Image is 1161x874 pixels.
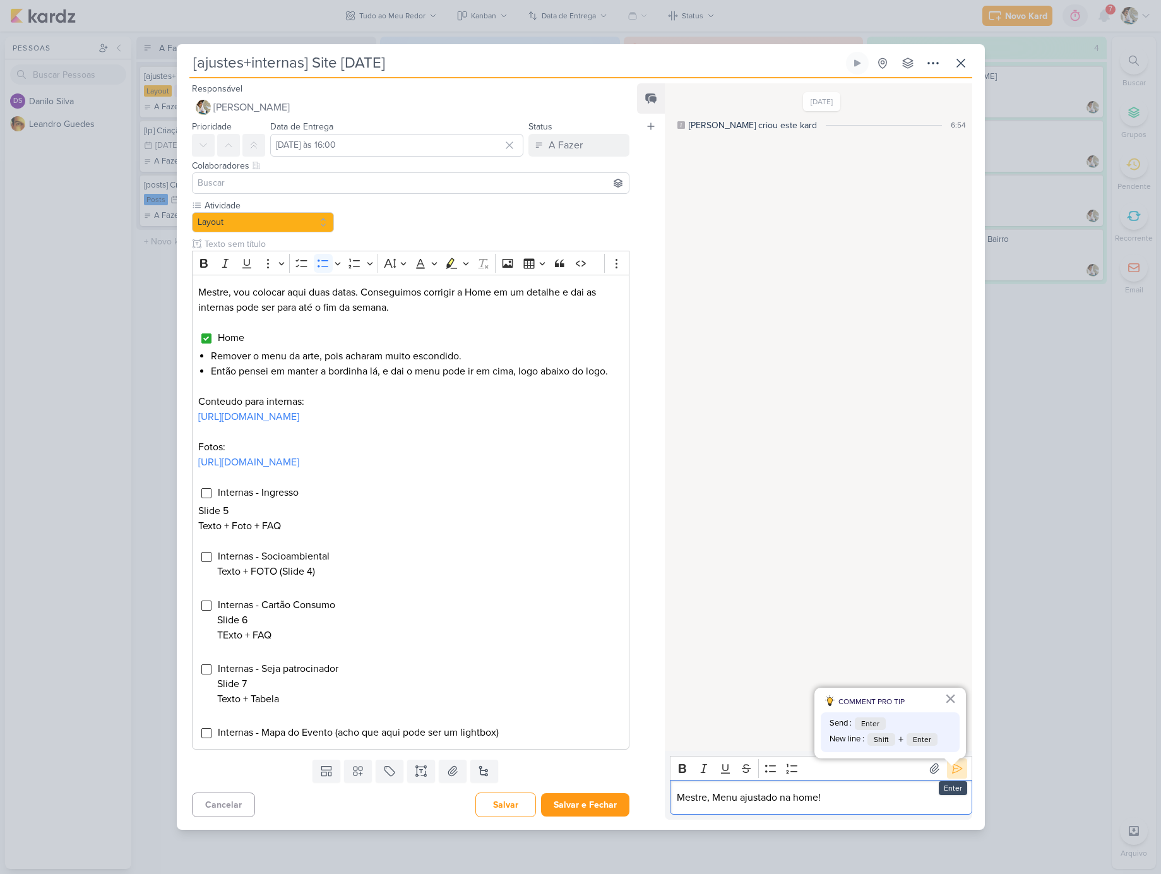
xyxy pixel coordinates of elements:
button: Fechar [944,688,956,709]
button: Layout [192,212,335,232]
label: Status [528,121,552,132]
span: New line : [830,733,864,746]
span: Internas - Cartão Consumo Slide 6 TExto + FAQ [217,599,335,642]
span: Enter [855,717,886,730]
li: Remover o menu da arte, pois acharam muito escondido. [211,349,622,364]
div: Colaboradores [192,159,630,172]
p: Conteudo para internas: [198,394,622,409]
div: Editor toolbar [670,756,972,781]
p: Fotos: [198,440,622,455]
div: A Fazer [549,138,583,153]
label: Data de Entrega [270,121,333,132]
a: [URL][DOMAIN_NAME] [198,456,299,469]
span: Shift [867,733,895,746]
button: [PERSON_NAME] [192,96,630,119]
span: COMMENT PRO TIP [838,696,905,707]
div: Editor editing area: main [670,780,972,815]
div: Ligar relógio [852,58,862,68]
span: Internas - Socioambiental Texto + FOTO (Slide 4) [217,550,330,578]
span: + [898,732,903,747]
input: Select a date [270,134,524,157]
div: Editor toolbar [192,251,630,275]
input: Texto sem título [202,237,630,251]
label: Prioridade [192,121,232,132]
span: Internas - Mapa do Evento (acho que aqui pode ser um lightbox) [218,726,499,739]
p: Slide 5 Texto + Foto + FAQ [198,503,622,534]
img: Raphael Simas [196,100,211,115]
p: Mestre, vou colocar aqui duas datas. Conseguimos corrigir a Home em um detalhe e dai as internas ... [198,285,622,315]
span: Enter [907,733,938,746]
div: [PERSON_NAME] criou este kard [689,119,817,132]
span: Internas - Seja patrocinador Slide 7 Texto + Tabela [217,662,338,721]
span: Send : [830,717,852,730]
span: [PERSON_NAME] [213,100,290,115]
span: Home [218,332,244,344]
li: Então pensei em manter a bordinha lá, e dai o menu pode ir em cima, logo abaixo do logo. [211,364,622,379]
p: Mestre, Menu ajustado na home! [677,790,965,805]
button: A Fazer [528,134,629,157]
input: Kard Sem Título [189,52,843,75]
div: dicas para comentário [814,688,966,758]
input: Buscar [195,176,627,191]
label: Responsável [192,83,242,94]
button: Cancelar [192,793,255,817]
div: Editor editing area: main [192,275,630,750]
label: Atividade [203,199,335,212]
button: Salvar e Fechar [541,793,629,817]
button: Salvar [475,793,536,817]
div: 6:54 [951,119,966,131]
span: Internas - Ingresso [218,486,299,499]
a: [URL][DOMAIN_NAME] [198,410,299,423]
div: Enter [939,781,967,795]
